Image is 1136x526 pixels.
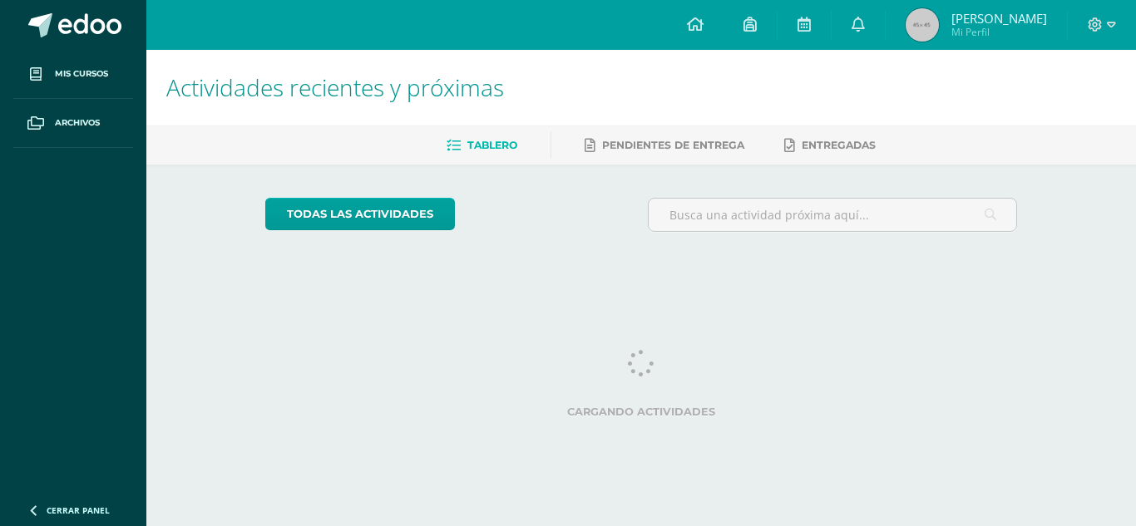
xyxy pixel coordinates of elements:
span: Actividades recientes y próximas [166,71,504,103]
span: Mi Perfil [951,25,1047,39]
label: Cargando actividades [265,406,1018,418]
a: Mis cursos [13,50,133,99]
span: Entregadas [802,139,876,151]
a: Tablero [447,132,517,159]
a: Pendientes de entrega [585,132,744,159]
img: 45x45 [906,8,939,42]
span: Archivos [55,116,100,130]
a: Archivos [13,99,133,148]
span: Cerrar panel [47,504,110,516]
a: todas las Actividades [265,198,455,230]
a: Entregadas [784,132,876,159]
span: Pendientes de entrega [602,139,744,151]
span: Tablero [467,139,517,151]
span: [PERSON_NAME] [951,10,1047,27]
input: Busca una actividad próxima aquí... [649,199,1017,231]
span: Mis cursos [55,67,108,81]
